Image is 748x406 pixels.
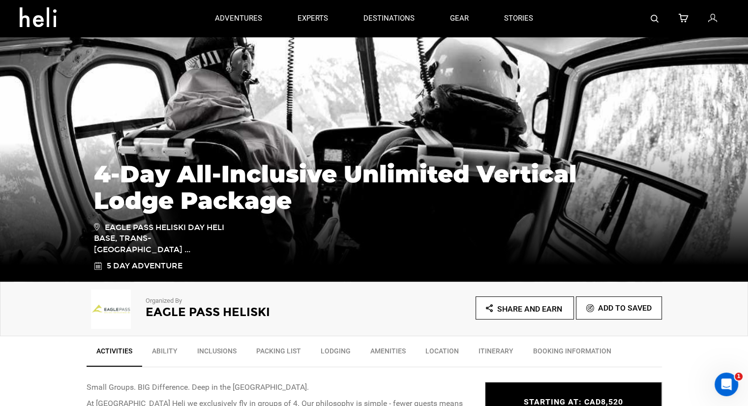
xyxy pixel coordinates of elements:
[87,341,142,367] a: Activities
[311,341,360,366] a: Lodging
[87,290,136,329] img: bce35a57f002339d0472b514330e267c.png
[469,341,523,366] a: Itinerary
[94,221,234,256] span: Eagle Pass Heliski Day Heli Base, Trans-[GEOGRAPHIC_DATA] ...
[146,296,347,306] p: Organized By
[187,341,246,366] a: Inclusions
[360,341,416,366] a: Amenities
[94,161,655,214] h1: 4-Day All-Inclusive Unlimited Vertical Lodge Package
[416,341,469,366] a: Location
[598,303,652,313] span: Add To Saved
[142,341,187,366] a: Ability
[735,373,743,380] span: 1
[363,13,415,24] p: destinations
[497,304,562,314] span: Share and Earn
[651,15,658,23] img: search-bar-icon.svg
[715,373,738,396] iframe: Intercom live chat
[523,341,621,366] a: BOOKING INFORMATION
[146,306,347,319] h2: Eagle Pass Heliski
[215,13,262,24] p: adventures
[246,341,311,366] a: Packing List
[107,261,182,272] span: 5 Day Adventure
[87,382,470,393] p: Small Groups. BIG Difference. Deep in the [GEOGRAPHIC_DATA].
[298,13,328,24] p: experts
